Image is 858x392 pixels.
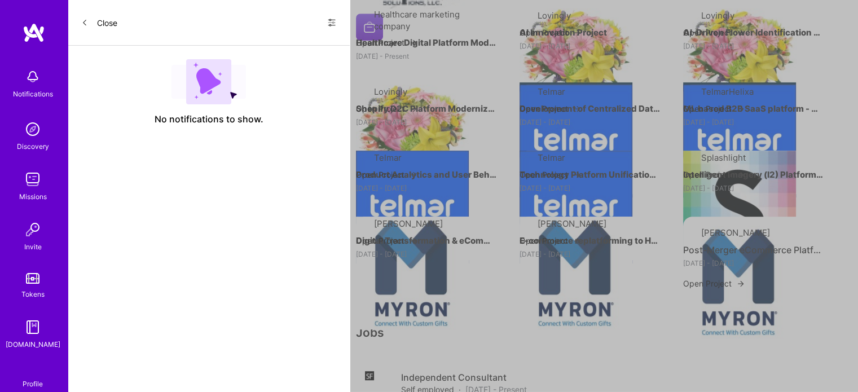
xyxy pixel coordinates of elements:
[19,191,47,202] div: Missions
[24,241,42,253] div: Invite
[21,288,45,300] div: Tokens
[21,168,44,191] img: teamwork
[6,338,60,350] div: [DOMAIN_NAME]
[19,366,47,389] a: Profile
[23,378,43,389] div: Profile
[13,88,53,100] div: Notifications
[21,316,44,338] img: guide book
[23,23,45,43] img: logo
[21,118,44,140] img: discovery
[155,113,263,125] span: No notifications to show.
[26,273,39,284] img: tokens
[21,65,44,88] img: bell
[17,140,49,152] div: Discovery
[81,14,117,32] button: Close
[21,218,44,241] img: Invite
[171,59,246,104] img: empty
